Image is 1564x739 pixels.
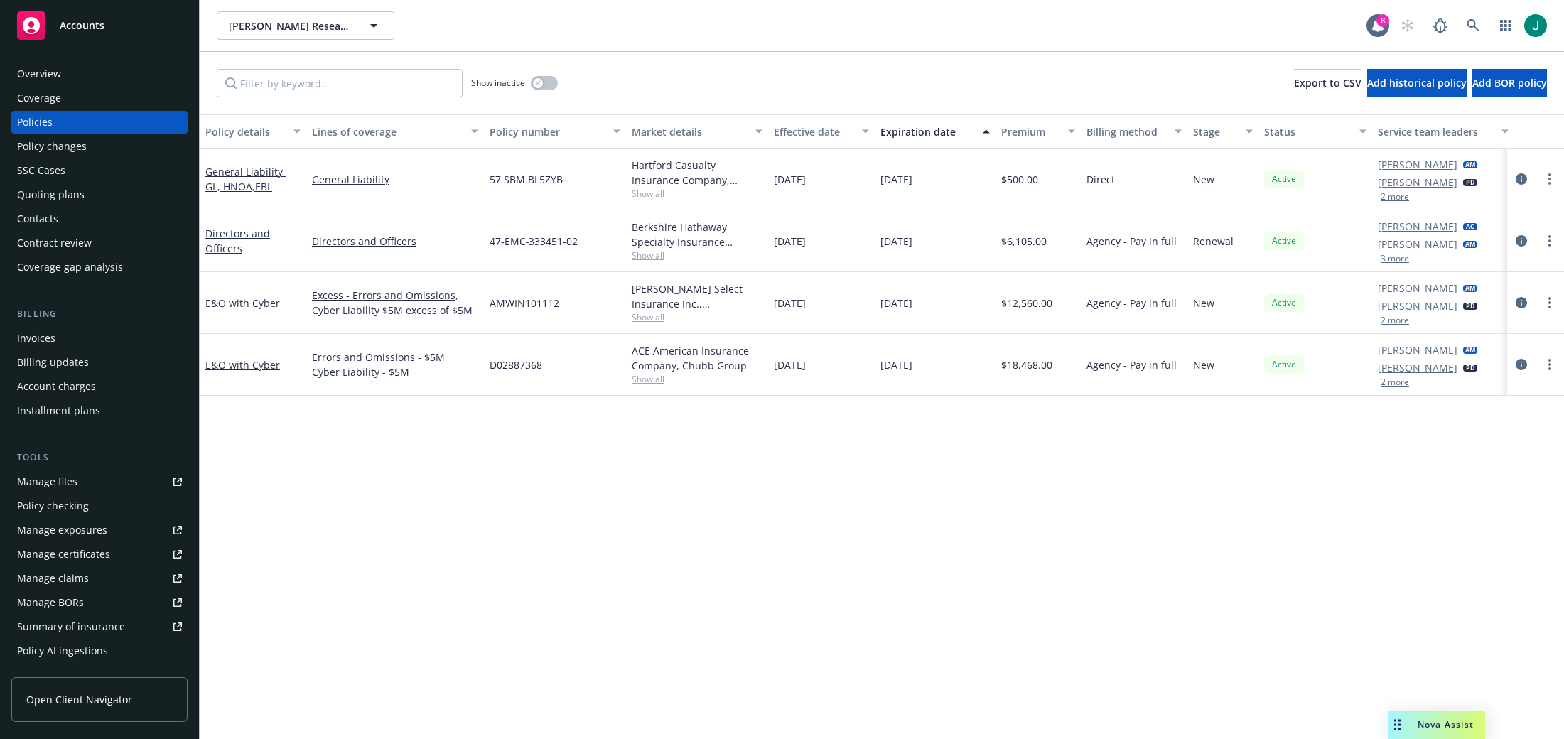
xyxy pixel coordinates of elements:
[17,399,100,422] div: Installment plans
[1086,172,1115,187] span: Direct
[490,357,542,372] span: D02887368
[632,281,762,311] div: [PERSON_NAME] Select Insurance Inc., [PERSON_NAME] Insurance Group, Ltd., Amwins
[17,63,61,85] div: Overview
[1270,173,1298,185] span: Active
[490,124,605,139] div: Policy number
[11,256,188,279] a: Coverage gap analysis
[17,567,89,590] div: Manage claims
[1270,358,1298,371] span: Active
[1388,711,1406,739] div: Drag to move
[17,495,89,517] div: Policy checking
[1378,157,1457,172] a: [PERSON_NAME]
[11,135,188,158] a: Policy changes
[1081,114,1187,149] button: Billing method
[632,373,762,385] span: Show all
[217,69,463,97] input: Filter by keyword...
[1001,234,1047,249] span: $6,105.00
[11,351,188,374] a: Billing updates
[880,234,912,249] span: [DATE]
[17,183,85,206] div: Quoting plans
[11,451,188,465] div: Tools
[1193,296,1214,311] span: New
[880,296,912,311] span: [DATE]
[217,11,394,40] button: [PERSON_NAME] Research, Inc.
[11,519,188,541] a: Manage exposures
[306,114,484,149] button: Lines of coverage
[1193,124,1237,139] div: Stage
[312,365,478,379] a: Cyber Liability - $5M
[11,640,188,662] a: Policy AI ingestions
[880,357,912,372] span: [DATE]
[312,350,478,365] a: Errors and Omissions - $5M
[17,256,123,279] div: Coverage gap analysis
[1270,296,1298,309] span: Active
[1381,316,1409,325] button: 2 more
[774,172,806,187] span: [DATE]
[1001,296,1052,311] span: $12,560.00
[11,207,188,230] a: Contacts
[484,114,626,149] button: Policy number
[1513,294,1530,311] a: circleInformation
[11,63,188,85] a: Overview
[17,591,84,614] div: Manage BORs
[1381,378,1409,387] button: 2 more
[1270,234,1298,247] span: Active
[1492,11,1520,40] a: Switch app
[1193,234,1234,249] span: Renewal
[1367,69,1467,97] button: Add historical policy
[1086,296,1177,311] span: Agency - Pay in full
[11,495,188,517] a: Policy checking
[1513,232,1530,249] a: circleInformation
[17,640,108,662] div: Policy AI ingestions
[875,114,996,149] button: Expiration date
[312,124,463,139] div: Lines of coverage
[17,159,65,182] div: SSC Cases
[11,87,188,109] a: Coverage
[1294,69,1361,97] button: Export to CSV
[17,207,58,230] div: Contacts
[17,375,96,398] div: Account charges
[626,114,768,149] button: Market details
[205,296,280,310] a: E&O with Cyber
[1378,237,1457,252] a: [PERSON_NAME]
[11,327,188,350] a: Invoices
[1378,360,1457,375] a: [PERSON_NAME]
[17,327,55,350] div: Invoices
[11,6,188,45] a: Accounts
[768,114,875,149] button: Effective date
[632,311,762,323] span: Show all
[1001,124,1059,139] div: Premium
[312,172,478,187] a: General Liability
[774,357,806,372] span: [DATE]
[1541,356,1558,373] a: more
[1376,14,1389,27] div: 8
[1381,193,1409,201] button: 2 more
[1258,114,1372,149] button: Status
[11,591,188,614] a: Manage BORs
[11,567,188,590] a: Manage claims
[774,124,853,139] div: Effective date
[1187,114,1258,149] button: Stage
[774,234,806,249] span: [DATE]
[1388,711,1485,739] button: Nova Assist
[996,114,1081,149] button: Premium
[26,692,132,707] span: Open Client Navigator
[1393,11,1422,40] a: Start snowing
[11,307,188,321] div: Billing
[632,188,762,200] span: Show all
[17,232,92,254] div: Contract review
[632,220,762,249] div: Berkshire Hathaway Specialty Insurance Company, Berkshire Hathaway Specialty Insurance
[1541,294,1558,311] a: more
[1264,124,1351,139] div: Status
[1372,114,1514,149] button: Service team leaders
[490,234,578,249] span: 47‐EMC‐333451‐02
[1193,357,1214,372] span: New
[1524,14,1547,37] img: photo
[312,234,478,249] a: Directors and Officers
[632,124,747,139] div: Market details
[880,172,912,187] span: [DATE]
[205,227,270,255] a: Directors and Officers
[471,77,525,89] span: Show inactive
[17,615,125,638] div: Summary of insurance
